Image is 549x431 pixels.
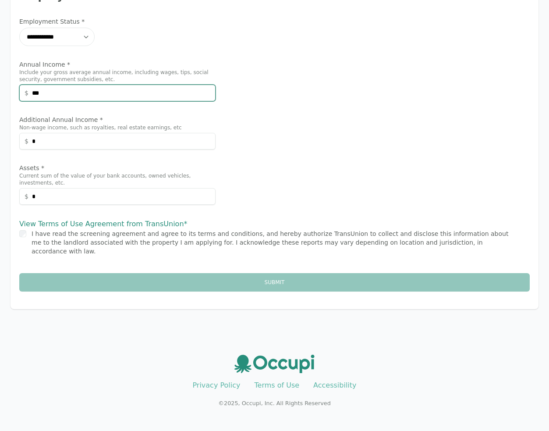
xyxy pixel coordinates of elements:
[19,60,216,69] label: Annual Income *
[19,69,216,83] p: Include your gross average annual income, including wages, tips, social security, government subs...
[192,381,240,389] a: Privacy Policy
[32,230,508,255] label: I have read the screening agreement and agree to its terms and conditions, and hereby authorize T...
[218,400,331,406] small: © 2025 , Occupi, Inc. All Rights Reserved
[19,220,188,228] a: View Terms of Use Agreement from TransUnion*
[19,164,216,172] label: Assets *
[19,124,216,131] p: Non-wage income, such as royalties, real estate earnings, etc
[19,115,216,124] label: Additional Annual Income *
[313,381,356,389] a: Accessibility
[19,17,216,26] label: Employment Status *
[19,172,216,186] p: Current sum of the value of your bank accounts, owned vehicles, investments, etc.
[254,381,299,389] a: Terms of Use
